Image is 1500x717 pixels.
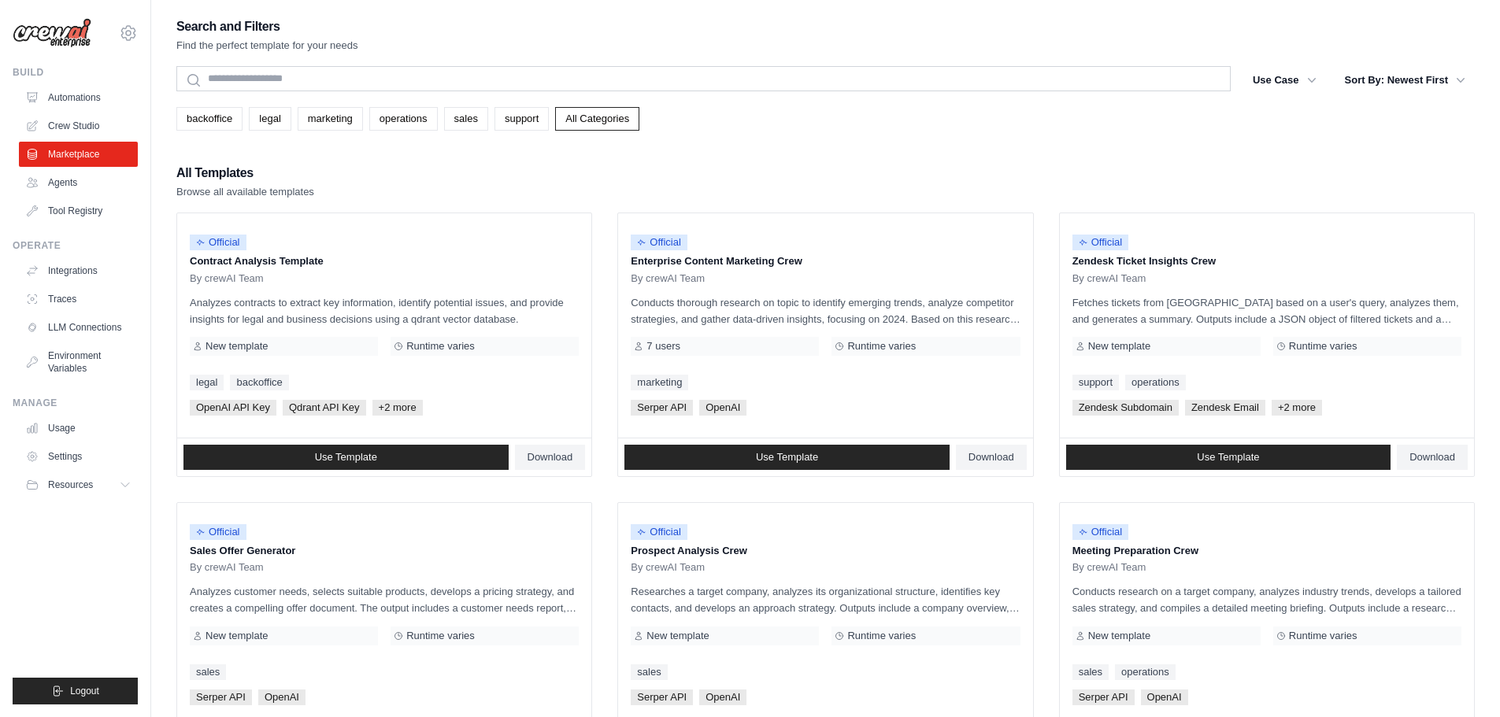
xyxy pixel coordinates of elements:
[631,235,687,250] span: Official
[1088,630,1150,642] span: New template
[699,689,746,705] span: OpenAI
[756,451,818,464] span: Use Template
[406,340,475,353] span: Runtime varies
[19,170,138,195] a: Agents
[249,107,291,131] a: legal
[1072,294,1461,327] p: Fetches tickets from [GEOGRAPHIC_DATA] based on a user's query, analyzes them, and generates a su...
[494,107,549,131] a: support
[19,286,138,312] a: Traces
[631,294,1020,327] p: Conducts thorough research on topic to identify emerging trends, analyze competitor strategies, a...
[190,664,226,680] a: sales
[1072,375,1119,390] a: support
[631,689,693,705] span: Serper API
[1072,664,1109,680] a: sales
[19,113,138,139] a: Crew Studio
[190,375,224,390] a: legal
[206,630,268,642] span: New template
[1072,253,1461,269] p: Zendesk Ticket Insights Crew
[1072,272,1146,285] span: By crewAI Team
[631,664,667,680] a: sales
[13,397,138,409] div: Manage
[190,689,252,705] span: Serper API
[631,543,1020,559] p: Prospect Analysis Crew
[19,198,138,224] a: Tool Registry
[646,340,680,353] span: 7 users
[19,343,138,381] a: Environment Variables
[1088,340,1150,353] span: New template
[1072,543,1461,559] p: Meeting Preparation Crew
[190,235,246,250] span: Official
[1125,375,1186,390] a: operations
[176,184,314,200] p: Browse all available templates
[176,162,314,184] h2: All Templates
[190,253,579,269] p: Contract Analysis Template
[631,253,1020,269] p: Enterprise Content Marketing Crew
[847,340,916,353] span: Runtime varies
[646,630,709,642] span: New template
[176,38,358,54] p: Find the perfect template for your needs
[19,315,138,340] a: LLM Connections
[258,689,306,705] span: OpenAI
[48,479,93,491] span: Resources
[190,561,264,574] span: By crewAI Team
[369,107,438,131] a: operations
[1141,689,1188,705] span: OpenAI
[13,66,138,79] div: Build
[190,272,264,285] span: By crewAI Team
[1066,445,1391,470] a: Use Template
[19,142,138,167] a: Marketplace
[190,400,276,416] span: OpenAI API Key
[1243,66,1326,94] button: Use Case
[515,445,586,470] a: Download
[13,18,91,48] img: Logo
[206,340,268,353] span: New template
[1289,630,1357,642] span: Runtime varies
[631,375,688,390] a: marketing
[315,451,377,464] span: Use Template
[555,107,639,131] a: All Categories
[1072,235,1129,250] span: Official
[19,258,138,283] a: Integrations
[1115,664,1176,680] a: operations
[631,583,1020,616] p: Researches a target company, analyzes its organizational structure, identifies key contacts, and ...
[1409,451,1455,464] span: Download
[19,416,138,441] a: Usage
[183,445,509,470] a: Use Template
[190,294,579,327] p: Analyzes contracts to extract key information, identify potential issues, and provide insights fo...
[1272,400,1322,416] span: +2 more
[1289,340,1357,353] span: Runtime varies
[1185,400,1265,416] span: Zendesk Email
[1335,66,1475,94] button: Sort By: Newest First
[298,107,363,131] a: marketing
[176,107,243,131] a: backoffice
[190,583,579,616] p: Analyzes customer needs, selects suitable products, develops a pricing strategy, and creates a co...
[631,561,705,574] span: By crewAI Team
[969,451,1014,464] span: Download
[1072,400,1179,416] span: Zendesk Subdomain
[1197,451,1259,464] span: Use Template
[70,685,99,697] span: Logout
[1072,583,1461,616] p: Conducts research on a target company, analyzes industry trends, develops a tailored sales strate...
[631,400,693,416] span: Serper API
[372,400,423,416] span: +2 more
[176,16,358,38] h2: Search and Filters
[699,400,746,416] span: OpenAI
[624,445,950,470] a: Use Template
[956,445,1027,470] a: Download
[230,375,288,390] a: backoffice
[13,678,138,704] button: Logout
[1397,445,1468,470] a: Download
[1072,561,1146,574] span: By crewAI Team
[190,524,246,540] span: Official
[528,451,573,464] span: Download
[19,472,138,497] button: Resources
[190,543,579,559] p: Sales Offer Generator
[283,400,366,416] span: Qdrant API Key
[406,630,475,642] span: Runtime varies
[631,272,705,285] span: By crewAI Team
[631,524,687,540] span: Official
[1072,524,1129,540] span: Official
[444,107,488,131] a: sales
[1072,689,1135,705] span: Serper API
[13,239,138,252] div: Operate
